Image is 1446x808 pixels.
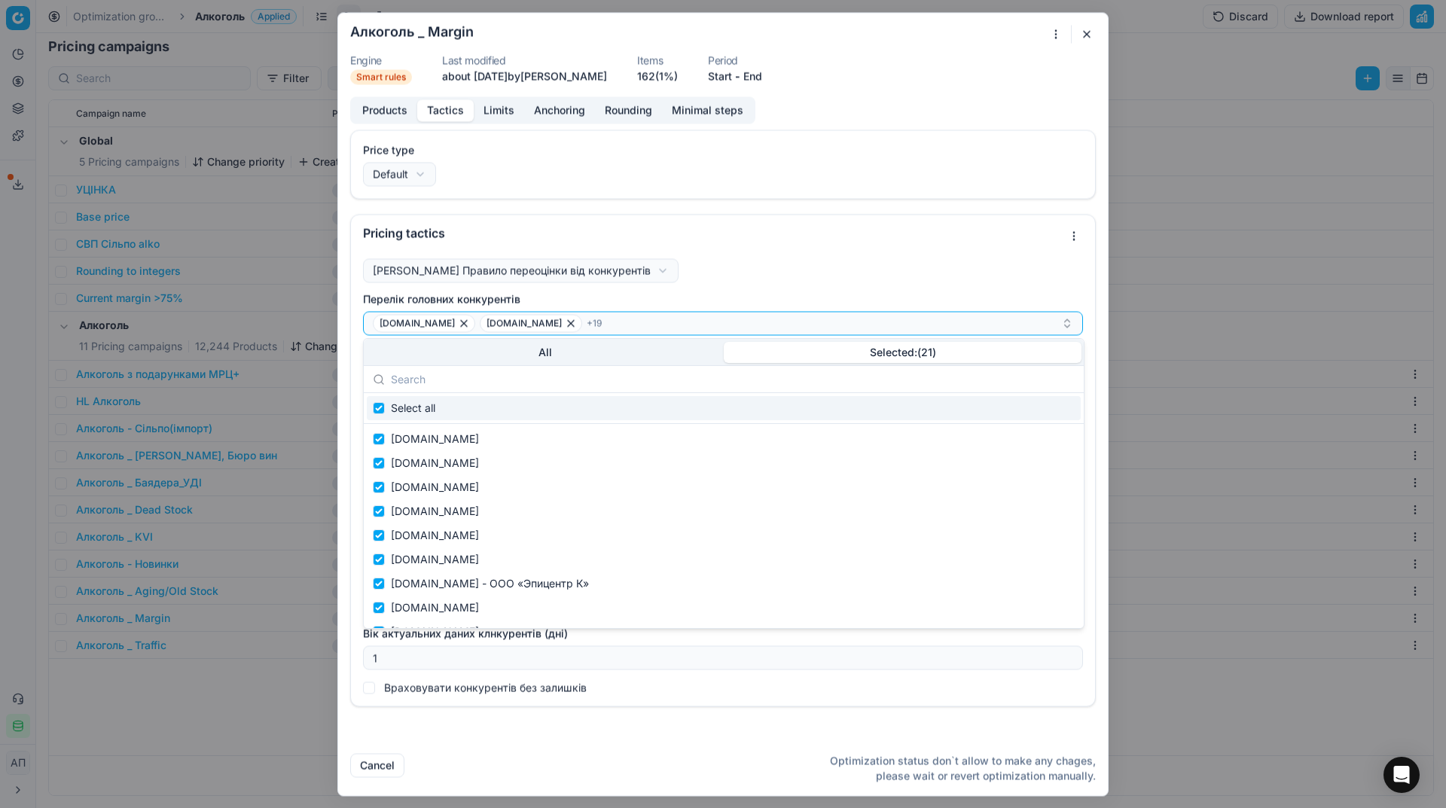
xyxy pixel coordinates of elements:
[487,317,562,329] span: [DOMAIN_NAME]
[367,451,1081,475] div: [DOMAIN_NAME]
[367,620,1081,644] div: [DOMAIN_NAME]
[363,626,1083,641] label: Вік актуальних даних клнкурентів (дні)
[637,55,678,66] dt: Items
[807,753,1096,783] p: Optimization status don`t allow to make any chages, please wait or revert optimization manually.
[350,753,404,777] button: Cancel
[384,681,587,694] label: Враховувати конкурентів без залишків
[350,25,474,38] h2: Алкоголь _ Margin
[735,69,740,84] span: -
[637,69,678,84] a: 162(1%)
[367,523,1081,547] div: [DOMAIN_NAME]
[367,572,1081,596] div: [DOMAIN_NAME] - ООО «Эпицентр К»
[363,227,1062,239] div: Pricing tactics
[587,317,602,329] span: + 19
[367,547,1081,572] div: [DOMAIN_NAME]
[524,99,595,121] button: Anchoring
[367,499,1081,523] div: [DOMAIN_NAME]
[373,263,651,278] div: [PERSON_NAME] Правило переоцінки від конкурентів
[352,99,417,121] button: Products
[708,55,762,66] dt: Period
[724,342,1081,363] button: Selected: ( 21 )
[367,596,1081,620] div: [DOMAIN_NAME]
[364,393,1084,694] div: Suggestions
[391,364,1075,395] input: Search
[350,69,412,84] span: Smart rules
[595,99,662,121] button: Rounding
[363,142,1083,157] label: Price type
[417,99,474,121] button: Tactics
[363,311,1083,335] button: [DOMAIN_NAME][DOMAIN_NAME]+19
[708,69,732,84] button: Start
[391,401,435,416] span: Select all
[442,55,607,66] dt: Last modified
[367,475,1081,499] div: [DOMAIN_NAME]
[743,69,762,84] button: End
[350,55,412,66] dt: Engine
[442,69,607,82] span: about [DATE] by [PERSON_NAME]
[367,427,1081,451] div: [DOMAIN_NAME]
[366,342,724,363] button: All
[380,317,455,329] span: [DOMAIN_NAME]
[474,99,524,121] button: Limits
[662,99,753,121] button: Minimal steps
[363,291,1083,306] label: Перелік головних конкурентів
